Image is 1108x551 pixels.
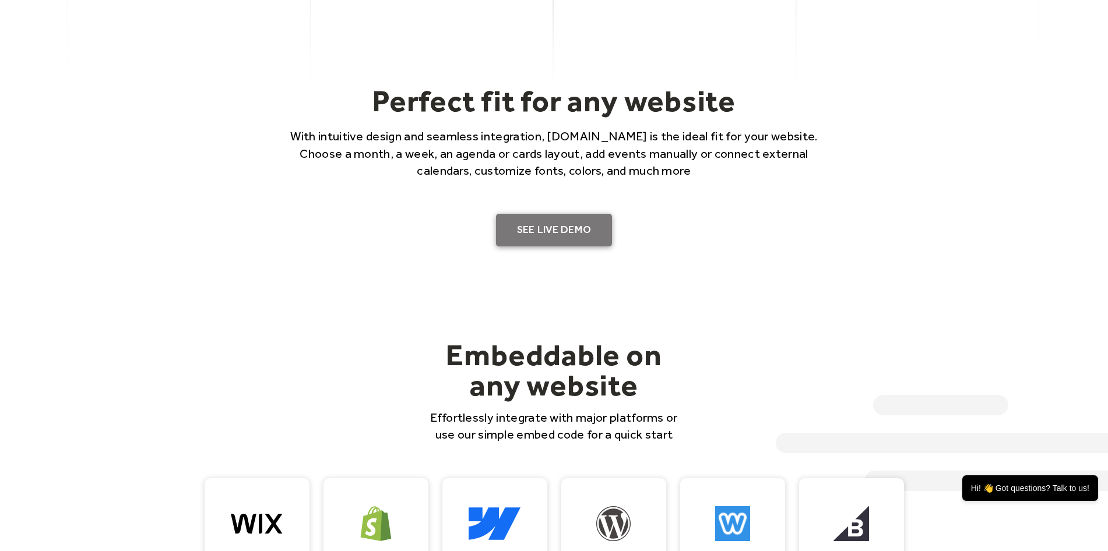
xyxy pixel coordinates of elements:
[275,83,834,119] h2: Perfect fit for any website
[275,128,834,179] p: With intuitive design and seamless integration, [DOMAIN_NAME] is the ideal fit for your website. ...
[496,214,613,246] a: SEE LIVE DEMO
[424,340,685,400] h2: Embeddable on any website
[424,409,685,443] p: Effortlessly integrate with major platforms or use our simple embed code for a quick start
